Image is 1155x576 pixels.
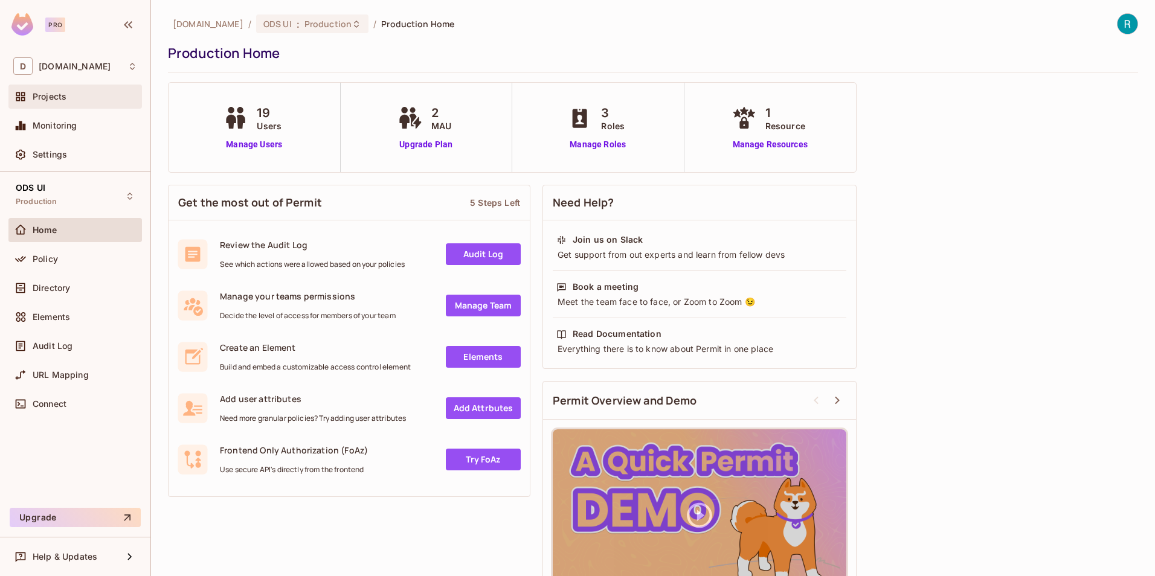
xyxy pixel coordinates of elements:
[11,13,33,36] img: SReyMgAAAABJRU5ErkJggg==
[16,183,45,193] span: ODS UI
[556,343,843,355] div: Everything there is to know about Permit in one place
[33,150,67,159] span: Settings
[168,44,1132,62] div: Production Home
[220,290,396,302] span: Manage your teams permissions
[33,283,70,293] span: Directory
[33,341,72,351] span: Audit Log
[373,18,376,30] li: /
[556,249,843,261] div: Get support from out experts and learn from fellow devs
[33,121,77,130] span: Monitoring
[573,234,643,246] div: Join us on Slack
[556,296,843,308] div: Meet the team face to face, or Zoom to Zoom 😉
[39,62,111,71] span: Workspace: deacero.com
[446,295,521,316] a: Manage Team
[573,281,639,293] div: Book a meeting
[220,260,405,269] span: See which actions were allowed based on your policies
[33,312,70,322] span: Elements
[1118,14,1137,34] img: ROBERTO MACOTELA TALAMANTES
[220,138,288,151] a: Manage Users
[729,138,811,151] a: Manage Resources
[16,197,57,206] span: Production
[33,399,66,409] span: Connect
[33,92,66,101] span: Projects
[257,120,282,132] span: Users
[220,362,411,372] span: Build and embed a customizable access control element
[553,195,614,210] span: Need Help?
[381,18,454,30] span: Production Home
[220,393,406,405] span: Add user attributes
[446,346,521,368] a: Elements
[395,138,457,151] a: Upgrade Plan
[446,397,521,419] a: Add Attrbutes
[173,18,243,30] span: the active workspace
[10,508,141,527] button: Upgrade
[601,104,625,122] span: 3
[220,342,411,353] span: Create an Element
[263,18,292,30] span: ODS UI
[248,18,251,30] li: /
[45,18,65,32] div: Pro
[178,195,322,210] span: Get the most out of Permit
[13,57,33,75] span: D
[446,243,521,265] a: Audit Log
[220,239,405,251] span: Review the Audit Log
[257,104,282,122] span: 19
[431,120,451,132] span: MAU
[565,138,631,151] a: Manage Roles
[33,254,58,264] span: Policy
[296,19,300,29] span: :
[573,328,661,340] div: Read Documentation
[765,104,805,122] span: 1
[220,414,406,423] span: Need more granular policies? Try adding user attributes
[446,449,521,470] a: Try FoAz
[220,465,368,475] span: Use secure API's directly from the frontend
[553,393,697,408] span: Permit Overview and Demo
[33,370,89,380] span: URL Mapping
[431,104,451,122] span: 2
[33,225,57,235] span: Home
[765,120,805,132] span: Resource
[470,197,520,208] div: 5 Steps Left
[220,311,396,321] span: Decide the level of access for members of your team
[304,18,352,30] span: Production
[33,552,97,562] span: Help & Updates
[220,444,368,456] span: Frontend Only Authorization (FoAz)
[601,120,625,132] span: Roles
